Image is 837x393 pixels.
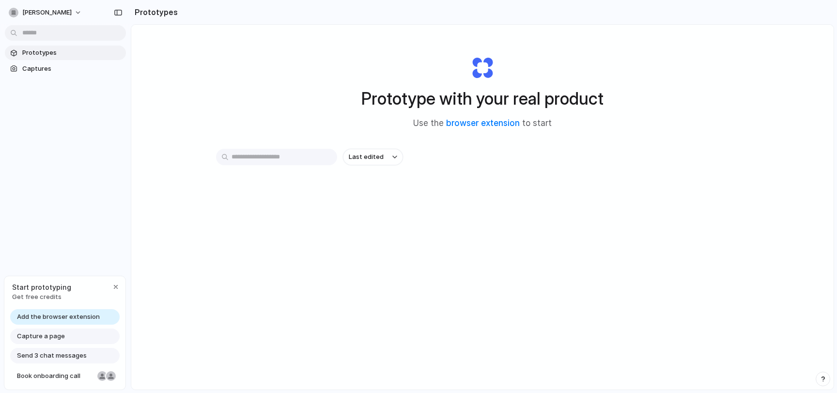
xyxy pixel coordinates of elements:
a: Captures [5,62,126,76]
span: Book onboarding call [17,371,93,381]
span: Get free credits [12,292,71,302]
span: Use the to start [413,117,552,130]
span: Prototypes [22,48,122,58]
h1: Prototype with your real product [361,86,604,111]
span: Last edited [349,152,384,162]
span: Start prototyping [12,282,71,292]
button: Last edited [343,149,403,165]
span: Send 3 chat messages [17,351,87,361]
a: Prototypes [5,46,126,60]
h2: Prototypes [131,6,178,18]
span: Add the browser extension [17,312,100,322]
div: Christian Iacullo [105,370,117,382]
button: [PERSON_NAME] [5,5,87,20]
span: [PERSON_NAME] [22,8,72,17]
a: browser extension [446,118,520,128]
span: Captures [22,64,122,74]
div: Nicole Kubica [96,370,108,382]
span: Capture a page [17,331,65,341]
a: Book onboarding call [10,368,120,384]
